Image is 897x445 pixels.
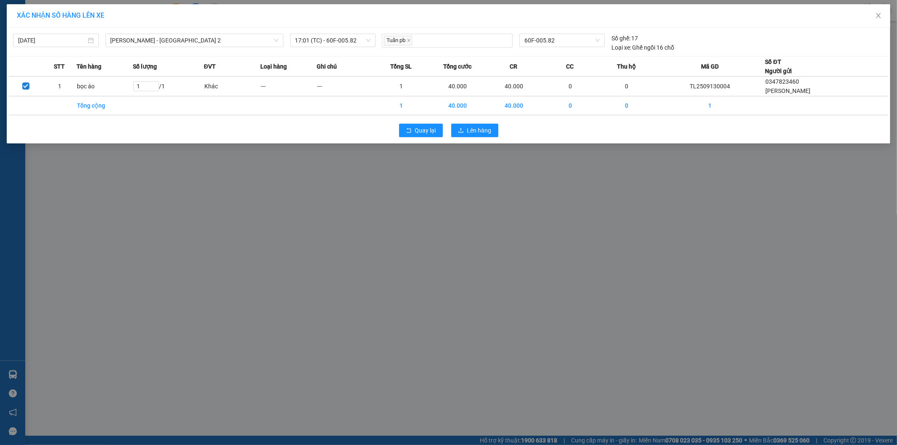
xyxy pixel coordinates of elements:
[18,36,86,45] input: 13/09/2025
[524,34,599,47] span: 60F-005.82
[611,43,675,52] div: Ghế ngồi 16 chỗ
[766,78,799,85] span: 0347823460
[317,77,373,96] td: ---
[486,77,542,96] td: 40.000
[407,38,411,42] span: close
[486,96,542,115] td: 40.000
[77,62,101,71] span: Tên hàng
[611,34,638,43] div: 17
[415,126,436,135] span: Quay lại
[17,11,104,19] span: XÁC NHẬN SỐ HÀNG LÊN XE
[598,77,655,96] td: 0
[77,96,133,115] td: Tổng cộng
[42,77,76,96] td: 1
[443,62,471,71] span: Tổng cước
[467,126,492,135] span: Lên hàng
[542,77,598,96] td: 0
[766,87,811,94] span: [PERSON_NAME]
[867,4,890,28] button: Close
[458,127,464,134] span: upload
[260,77,317,96] td: ---
[133,62,157,71] span: Số lượng
[373,96,429,115] td: 1
[701,62,719,71] span: Mã GD
[317,62,337,71] span: Ghi chú
[875,12,882,19] span: close
[611,43,631,52] span: Loại xe:
[566,62,574,71] span: CC
[510,62,517,71] span: CR
[204,77,260,96] td: Khác
[295,34,371,47] span: 17:01 (TC) - 60F-005.82
[373,77,429,96] td: 1
[406,127,412,134] span: rollback
[429,96,486,115] td: 40.000
[133,77,204,96] td: / 1
[611,34,630,43] span: Số ghế:
[111,34,278,47] span: Phương Lâm - Sài Gòn 2
[655,96,765,115] td: 1
[598,96,655,115] td: 0
[77,77,133,96] td: bọc áo
[617,62,636,71] span: Thu hộ
[390,62,412,71] span: Tổng SL
[204,62,216,71] span: ĐVT
[274,38,279,43] span: down
[542,96,598,115] td: 0
[384,36,412,45] span: Tuấn pb
[54,62,65,71] span: STT
[399,124,443,137] button: rollbackQuay lại
[655,77,765,96] td: TL2509130004
[429,77,486,96] td: 40.000
[765,57,792,76] div: Số ĐT Người gửi
[260,62,287,71] span: Loại hàng
[451,124,498,137] button: uploadLên hàng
